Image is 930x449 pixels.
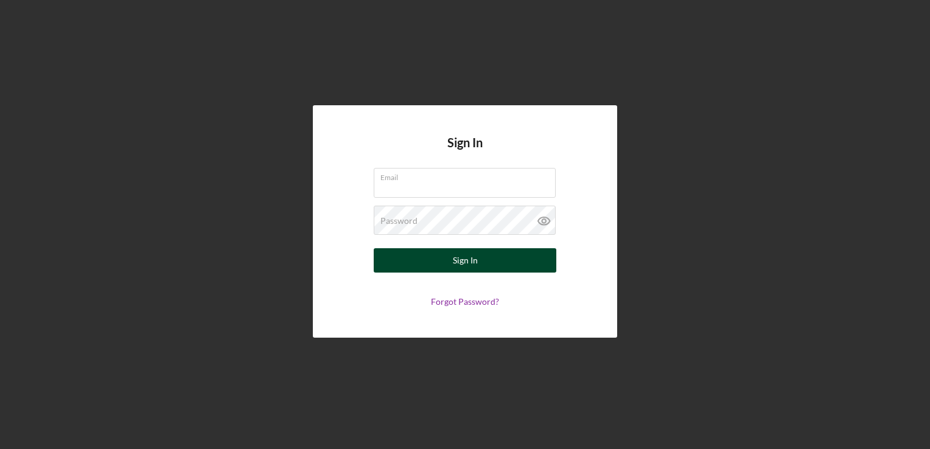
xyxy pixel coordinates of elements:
[447,136,483,168] h4: Sign In
[453,248,478,273] div: Sign In
[431,296,499,307] a: Forgot Password?
[380,169,556,182] label: Email
[374,248,556,273] button: Sign In
[380,216,418,226] label: Password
